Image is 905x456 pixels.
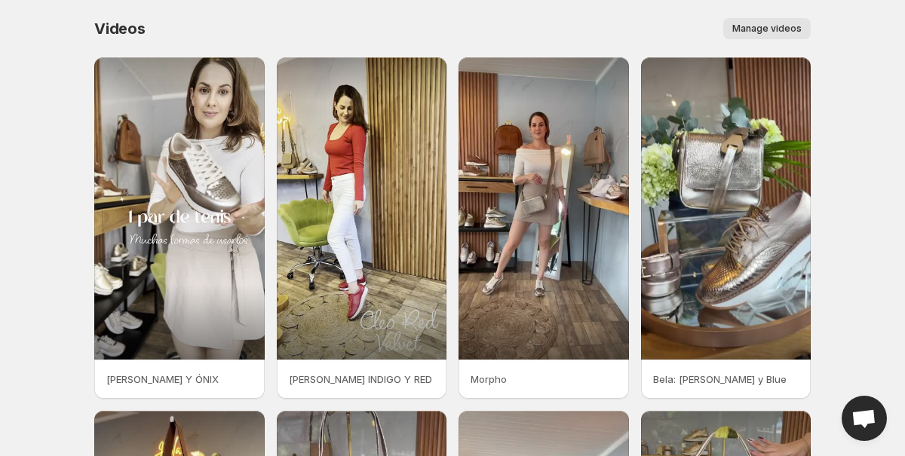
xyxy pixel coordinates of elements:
div: Open chat [842,396,887,441]
p: [PERSON_NAME] Y ÓNIX [106,372,253,387]
p: Morpho [471,372,617,387]
button: Manage videos [723,18,811,39]
span: Videos [94,20,146,38]
p: [PERSON_NAME] INDIGO Y RED [289,372,435,387]
span: Manage videos [732,23,802,35]
p: Bela: [PERSON_NAME] y Blue [653,372,799,387]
